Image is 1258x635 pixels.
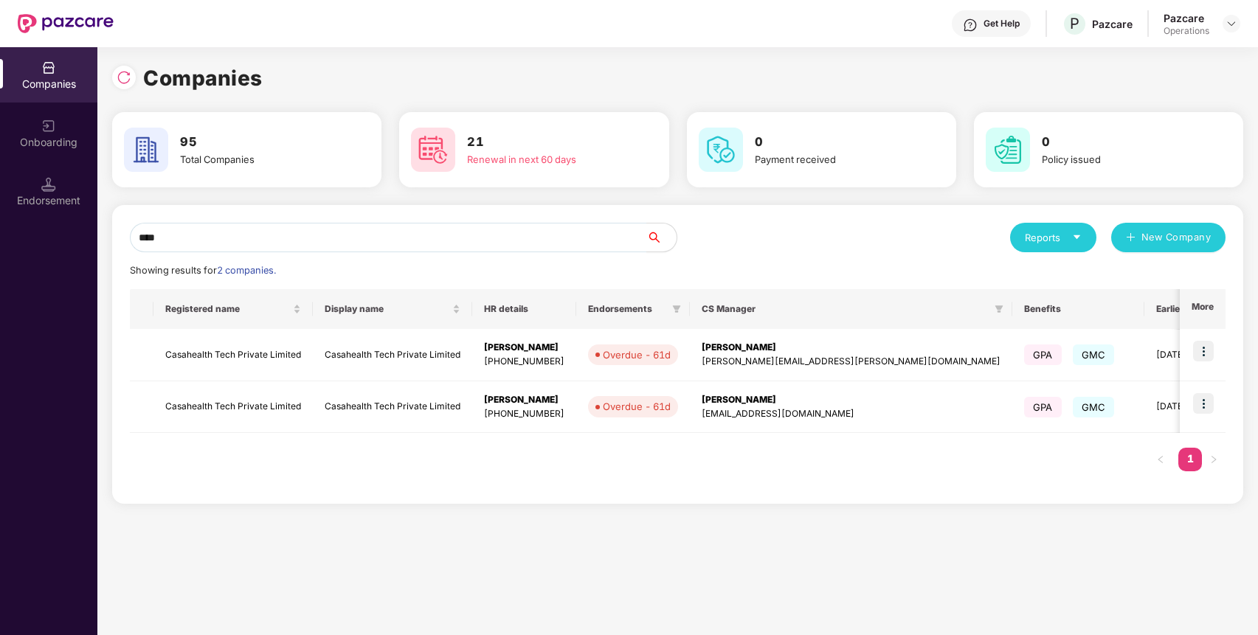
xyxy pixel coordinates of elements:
[1042,133,1202,152] h3: 0
[484,355,564,369] div: [PHONE_NUMBER]
[1178,448,1202,470] a: 1
[1144,289,1240,329] th: Earliest Renewal
[153,289,313,329] th: Registered name
[672,305,681,313] span: filter
[484,393,564,407] div: [PERSON_NAME]
[984,18,1020,30] div: Get Help
[1092,17,1133,31] div: Pazcare
[1226,18,1237,30] img: svg+xml;base64,PHN2ZyBpZD0iRHJvcGRvd24tMzJ4MzIiIHhtbG5zPSJodHRwOi8vd3d3LnczLm9yZy8yMDAwL3N2ZyIgd2...
[646,223,677,252] button: search
[1178,448,1202,471] li: 1
[41,60,56,75] img: svg+xml;base64,PHN2ZyBpZD0iQ29tcGFuaWVzIiB4bWxucz0iaHR0cDovL3d3dy53My5vcmcvMjAwMC9zdmciIHdpZHRoPS...
[180,152,340,167] div: Total Companies
[1144,329,1240,381] td: [DATE]
[1149,448,1172,471] button: left
[1025,230,1082,245] div: Reports
[1024,397,1062,417] span: GPA
[1193,341,1214,361] img: icon
[1073,344,1115,365] span: GMC
[1180,289,1226,329] th: More
[1073,397,1115,417] span: GMC
[588,303,666,315] span: Endorsements
[180,133,340,152] h3: 95
[313,381,472,434] td: Casahealth Tech Private Limited
[41,177,56,192] img: svg+xml;base64,PHN2ZyB3aWR0aD0iMTQuNSIgaGVpZ2h0PSIxNC41IiB2aWV3Qm94PSIwIDAgMTYgMTYiIGZpbGw9Im5vbm...
[963,18,978,32] img: svg+xml;base64,PHN2ZyBpZD0iSGVscC0zMngzMiIgeG1sbnM9Imh0dHA6Ly93d3cudzMub3JnLzIwMDAvc3ZnIiB3aWR0aD...
[484,407,564,421] div: [PHONE_NUMBER]
[117,70,131,85] img: svg+xml;base64,PHN2ZyBpZD0iUmVsb2FkLTMyeDMyIiB4bWxucz0iaHR0cDovL3d3dy53My5vcmcvMjAwMC9zdmciIHdpZH...
[699,128,743,172] img: svg+xml;base64,PHN2ZyB4bWxucz0iaHR0cDovL3d3dy53My5vcmcvMjAwMC9zdmciIHdpZHRoPSI2MCIgaGVpZ2h0PSI2MC...
[646,232,677,243] span: search
[1070,15,1079,32] span: P
[1156,455,1165,464] span: left
[472,289,576,329] th: HR details
[755,152,915,167] div: Payment received
[1164,11,1209,25] div: Pazcare
[992,300,1006,318] span: filter
[467,133,627,152] h3: 21
[217,265,276,276] span: 2 companies.
[1202,448,1226,471] button: right
[1012,289,1144,329] th: Benefits
[1202,448,1226,471] li: Next Page
[702,355,1000,369] div: [PERSON_NAME][EMAIL_ADDRESS][PERSON_NAME][DOMAIN_NAME]
[702,341,1000,355] div: [PERSON_NAME]
[1072,232,1082,242] span: caret-down
[313,329,472,381] td: Casahealth Tech Private Limited
[1209,455,1218,464] span: right
[986,128,1030,172] img: svg+xml;base64,PHN2ZyB4bWxucz0iaHR0cDovL3d3dy53My5vcmcvMjAwMC9zdmciIHdpZHRoPSI2MCIgaGVpZ2h0PSI2MC...
[702,407,1000,421] div: [EMAIL_ADDRESS][DOMAIN_NAME]
[1126,232,1136,244] span: plus
[124,128,168,172] img: svg+xml;base64,PHN2ZyB4bWxucz0iaHR0cDovL3d3dy53My5vcmcvMjAwMC9zdmciIHdpZHRoPSI2MCIgaGVpZ2h0PSI2MC...
[41,119,56,133] img: svg+xml;base64,PHN2ZyB3aWR0aD0iMjAiIGhlaWdodD0iMjAiIHZpZXdCb3g9IjAgMCAyMCAyMCIgZmlsbD0ibm9uZSIgeG...
[1149,448,1172,471] li: Previous Page
[1024,344,1062,365] span: GPA
[1111,223,1226,252] button: plusNew Company
[1144,381,1240,434] td: [DATE]
[153,329,313,381] td: Casahealth Tech Private Limited
[1141,230,1212,245] span: New Company
[143,62,263,94] h1: Companies
[995,305,1003,313] span: filter
[130,265,276,276] span: Showing results for
[467,152,627,167] div: Renewal in next 60 days
[702,303,989,315] span: CS Manager
[165,303,290,315] span: Registered name
[702,393,1000,407] div: [PERSON_NAME]
[18,14,114,33] img: New Pazcare Logo
[411,128,455,172] img: svg+xml;base64,PHN2ZyB4bWxucz0iaHR0cDovL3d3dy53My5vcmcvMjAwMC9zdmciIHdpZHRoPSI2MCIgaGVpZ2h0PSI2MC...
[755,133,915,152] h3: 0
[325,303,449,315] span: Display name
[1164,25,1209,37] div: Operations
[153,381,313,434] td: Casahealth Tech Private Limited
[603,399,671,414] div: Overdue - 61d
[669,300,684,318] span: filter
[603,347,671,362] div: Overdue - 61d
[1193,393,1214,414] img: icon
[313,289,472,329] th: Display name
[484,341,564,355] div: [PERSON_NAME]
[1042,152,1202,167] div: Policy issued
